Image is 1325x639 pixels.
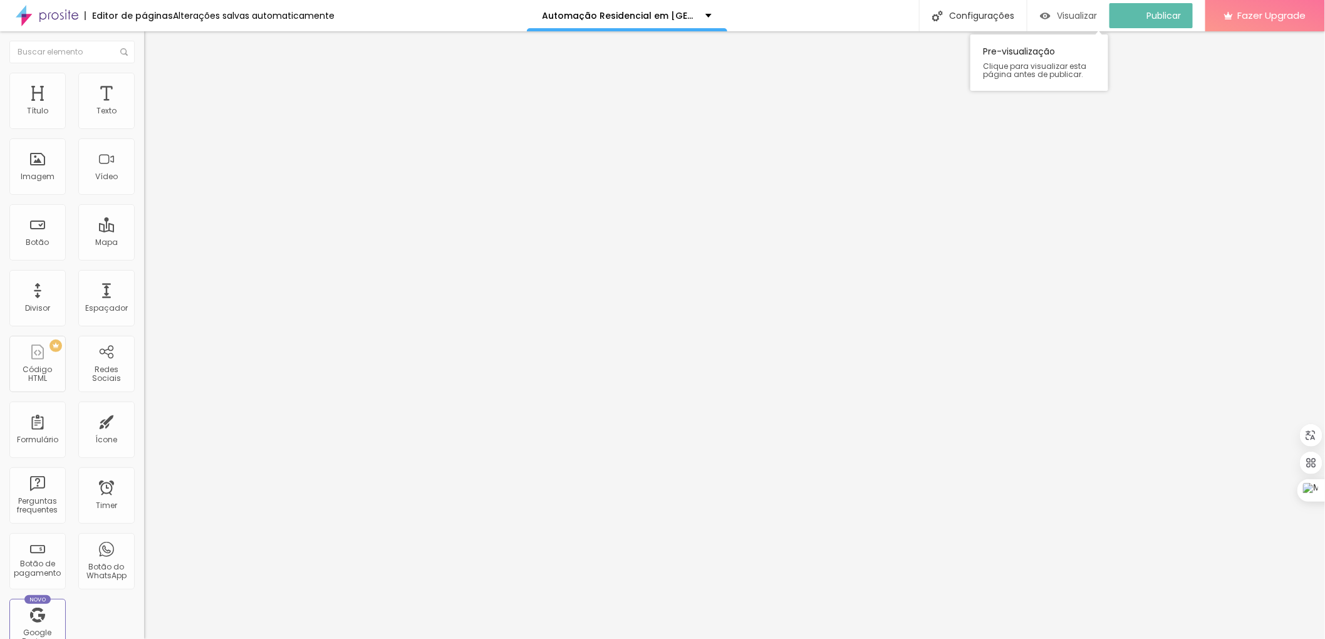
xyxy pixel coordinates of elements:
[26,238,49,247] div: Botão
[96,435,118,444] div: Ícone
[144,31,1325,639] iframe: Editor
[120,48,128,56] img: Icone
[13,559,62,578] div: Botão de pagamento
[85,11,173,20] div: Editor de páginas
[1146,11,1181,21] span: Publicar
[85,304,128,313] div: Espaçador
[983,62,1096,78] span: Clique para visualizar esta página antes de publicar.
[9,41,135,63] input: Buscar elemento
[27,106,48,115] div: Título
[96,501,117,510] div: Timer
[96,106,117,115] div: Texto
[95,172,118,181] div: Vídeo
[81,365,131,383] div: Redes Sociais
[24,595,51,604] div: Novo
[1040,11,1051,21] img: view-1.svg
[21,172,55,181] div: Imagem
[13,365,62,383] div: Código HTML
[1238,10,1306,21] span: Fazer Upgrade
[173,11,335,20] div: Alterações salvas automaticamente
[95,238,118,247] div: Mapa
[25,304,50,313] div: Divisor
[1027,3,1109,28] button: Visualizar
[932,11,943,21] img: Icone
[1057,11,1097,21] span: Visualizar
[13,497,62,515] div: Perguntas frequentes
[543,11,696,20] p: Automação Residencial em [GEOGRAPHIC_DATA] SP
[1109,3,1193,28] button: Publicar
[81,563,131,581] div: Botão do WhatsApp
[17,435,58,444] div: Formulário
[970,34,1108,91] div: Pre-visualização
